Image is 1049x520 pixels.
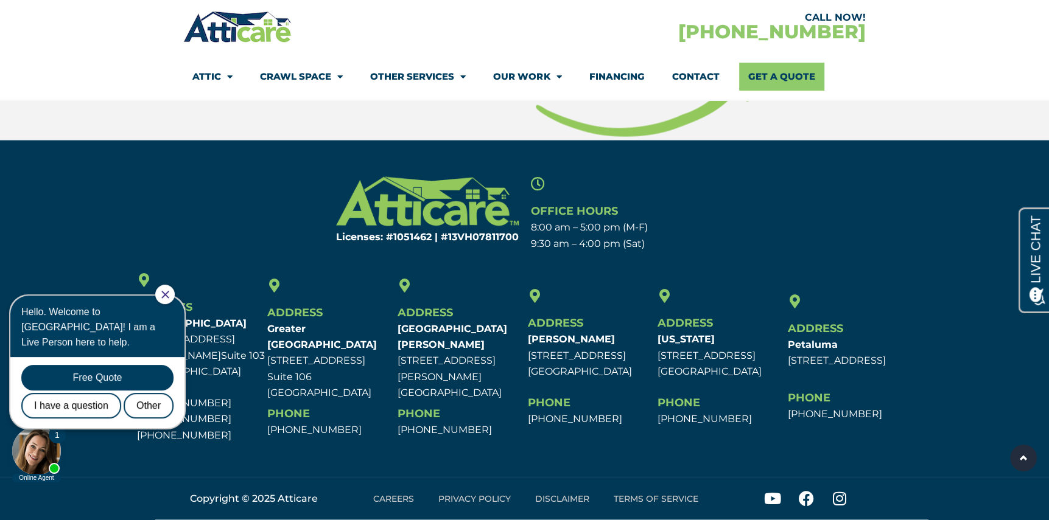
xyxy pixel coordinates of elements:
[267,321,391,401] p: [STREET_ADDRESS] Suite 106 [GEOGRAPHIC_DATA]
[300,232,519,242] h6: Licenses: #1051462 | #13VH078117​00
[398,323,507,350] b: [GEOGRAPHIC_DATA][PERSON_NAME]
[192,63,233,91] a: Attic
[531,204,618,218] span: Office Hours
[658,331,782,380] p: [STREET_ADDRESS] [GEOGRAPHIC_DATA]
[267,306,323,319] span: Address
[788,339,838,350] b: Petaluma
[260,63,343,91] a: Crawl Space
[788,391,830,404] span: Phone
[658,396,700,409] span: Phone
[398,321,522,401] p: [STREET_ADDRESS][PERSON_NAME] [GEOGRAPHIC_DATA]
[267,407,310,420] span: Phone
[137,316,261,380] p: [STREET_ADDRESS][PERSON_NAME] [GEOGRAPHIC_DATA]
[788,337,912,369] p: [STREET_ADDRESS]
[192,63,856,91] nav: Menu
[527,333,614,345] b: [PERSON_NAME]
[524,13,865,23] div: CALL NOW!
[527,396,570,409] span: Phone
[398,306,453,319] span: Address
[531,220,749,252] p: 8:00 am – 5:00 pm (M-F) 9:30 am – 4:00 pm (Sat)
[370,63,466,91] a: Other Services
[788,322,843,335] span: Address
[739,63,824,91] a: Get A Quote
[30,10,98,25] span: Opens a chat window
[361,485,426,513] a: Careers
[221,350,265,361] span: Suite 103
[589,63,644,91] a: Financing
[426,485,523,513] a: Privacy Policy
[267,323,377,350] b: Greater [GEOGRAPHIC_DATA]
[672,63,719,91] a: Contact
[527,316,583,330] span: Address
[190,491,328,507] div: Copyright © 2025 Atticare
[6,283,201,484] iframe: Chat Invitation
[658,333,715,345] b: [US_STATE]
[602,485,710,513] a: Terms of Service
[527,331,651,380] p: [STREET_ADDRESS] [GEOGRAPHIC_DATA]
[493,63,561,91] a: Our Work
[340,485,732,513] nav: Menu
[658,316,713,330] span: Address
[523,485,602,513] a: Disclaimer
[398,407,440,420] span: Phone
